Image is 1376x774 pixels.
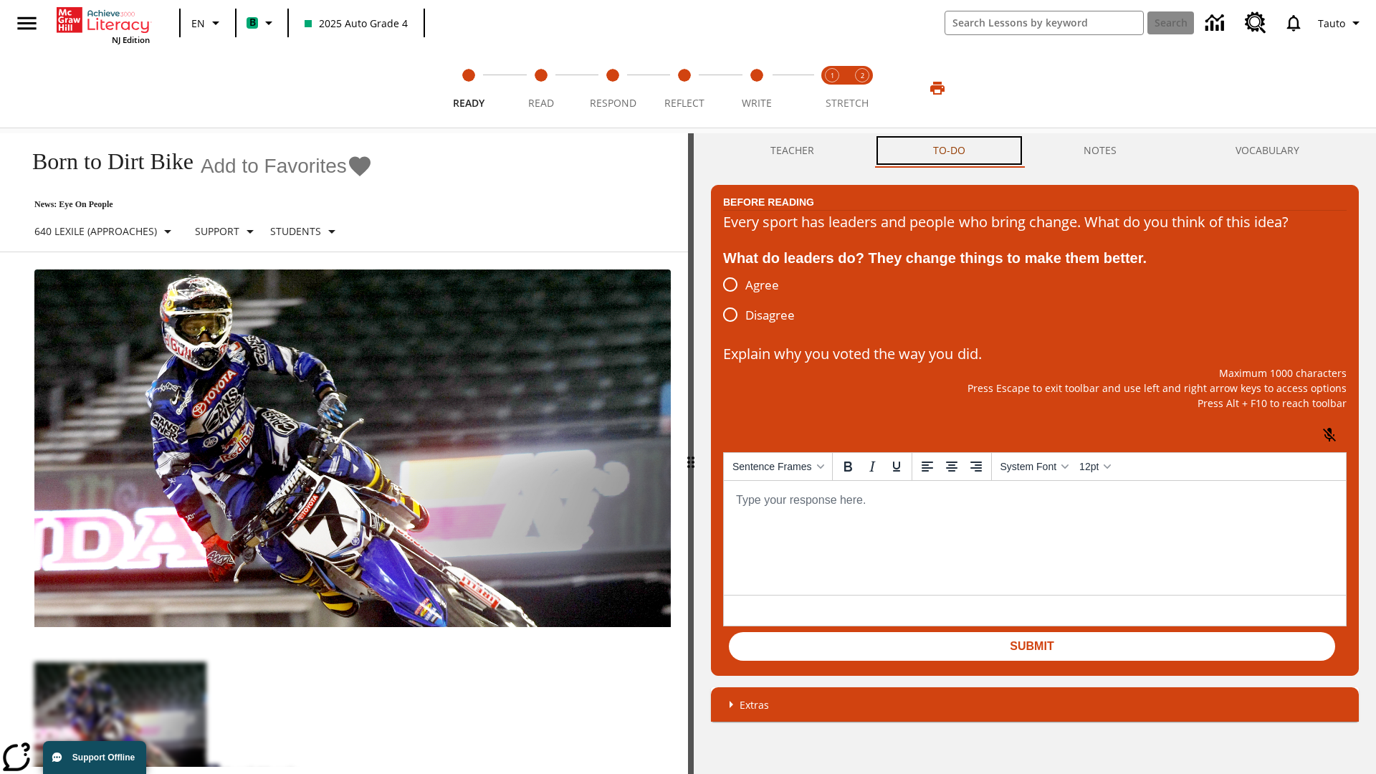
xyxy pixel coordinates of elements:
p: Explain why you voted the way you did. [723,343,1347,365]
button: Support Offline [43,741,146,774]
div: Every sport has leaders and people who bring change. What do you think of this idea? [723,211,1347,234]
button: VOCABULARY [1176,133,1359,168]
text: 2 [861,71,864,80]
span: Read [528,96,554,110]
input: search field [945,11,1143,34]
h1: Born to Dirt Bike [17,148,193,175]
button: Add to Favorites - Born to Dirt Bike [201,153,373,178]
button: Font sizes [1074,454,1116,479]
button: TO-DO [874,133,1025,168]
button: Fonts [995,454,1074,479]
button: Read step 2 of 5 [499,49,582,128]
button: Underline [884,454,909,479]
button: Click to activate and allow voice recognition [1312,418,1347,452]
button: Stretch Respond step 2 of 2 [841,49,883,128]
p: Maximum 1000 characters [723,365,1347,381]
div: Home [57,4,150,45]
button: Submit [729,632,1335,661]
button: NOTES [1025,133,1177,168]
span: Write [742,96,772,110]
button: Print [914,75,960,101]
button: Language: EN, Select a language [185,10,231,36]
img: Motocross racer James Stewart flies through the air on his dirt bike. [34,269,671,628]
a: Data Center [1197,4,1236,43]
button: Align right [964,454,988,479]
button: Write step 5 of 5 [715,49,798,128]
span: Ready [453,96,484,110]
button: Scaffolds, Support [189,219,264,244]
p: 640 Lexile (Approaches) [34,224,157,239]
span: NJ Edition [112,34,150,45]
div: What do leaders do? They change things to make them better. [723,247,1347,269]
span: System Font [1000,461,1057,472]
button: Open side menu [6,2,48,44]
span: EN [191,16,205,31]
button: Teacher [711,133,874,168]
button: Sentence Frames [727,454,829,479]
span: Tauto [1318,16,1345,31]
div: Instructional Panel Tabs [711,133,1359,168]
p: Press Alt + F10 to reach toolbar [723,396,1347,411]
span: STRETCH [826,96,869,110]
button: Respond step 3 of 5 [571,49,654,128]
span: Respond [590,96,636,110]
span: Agree [745,276,779,295]
p: Press Escape to exit toolbar and use left and right arrow keys to access options [723,381,1347,396]
button: Reflect step 4 of 5 [643,49,726,128]
button: Boost Class color is mint green. Change class color [241,10,283,36]
button: Bold [836,454,860,479]
div: Press Enter or Spacebar and then press right and left arrow keys to move the slider [688,133,694,774]
span: B [249,14,256,32]
span: Sentence Frames [732,461,812,472]
button: Align left [915,454,940,479]
p: Extras [740,697,769,712]
button: Ready step 1 of 5 [427,49,510,128]
button: Stretch Read step 1 of 2 [811,49,853,128]
a: Resource Center, Will open in new tab [1236,4,1275,42]
span: Support Offline [72,752,135,763]
button: Align center [940,454,964,479]
iframe: Rich Text Area. Press ALT-0 for help. [724,481,1346,595]
span: 2025 Auto Grade 4 [305,16,408,31]
div: Extras [711,687,1359,722]
button: Profile/Settings [1312,10,1370,36]
div: poll [723,269,806,330]
span: Reflect [664,96,704,110]
button: Select Student [264,219,346,244]
span: Add to Favorites [201,155,347,178]
button: Select Lexile, 640 Lexile (Approaches) [29,219,182,244]
h2: Before Reading [723,194,814,210]
span: 12pt [1079,461,1099,472]
text: 1 [831,71,834,80]
span: Disagree [745,306,795,325]
div: activity [694,133,1376,774]
p: Support [195,224,239,239]
button: Italic [860,454,884,479]
a: Notifications [1275,4,1312,42]
p: Students [270,224,321,239]
p: News: Eye On People [17,199,373,210]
